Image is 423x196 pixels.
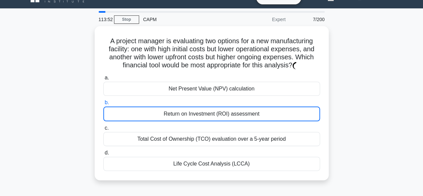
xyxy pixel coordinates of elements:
[290,13,329,26] div: 7/200
[103,132,320,146] div: Total Cost of Ownership (TCO) evaluation over a 5-year period
[103,107,320,121] div: Return on Investment (ROI) assessment
[105,75,109,80] span: a.
[103,37,321,70] h5: A project manager is evaluating two options for a new manufacturing facility: one with high initi...
[105,100,109,105] span: b.
[114,15,139,24] a: Stop
[139,13,231,26] div: CAPM
[231,13,290,26] div: Expert
[105,150,109,155] span: d.
[95,13,114,26] div: 113:52
[103,157,320,171] div: Life Cycle Cost Analysis (LCCA)
[105,125,109,131] span: c.
[103,82,320,96] div: Net Present Value (NPV) calculation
